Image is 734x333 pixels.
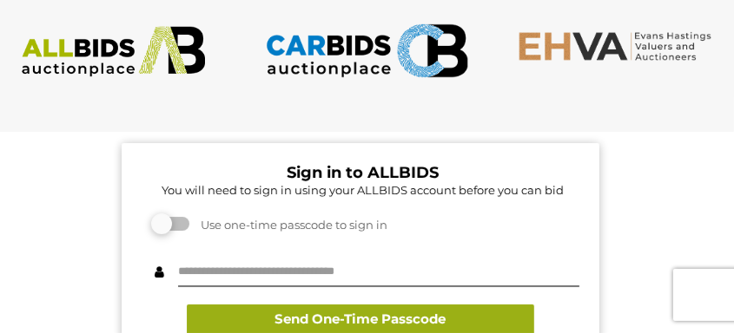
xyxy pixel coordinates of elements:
[146,184,579,196] h5: You will need to sign in using your ALLBIDS account before you can bid
[287,163,439,182] b: Sign in to ALLBIDS
[518,30,722,62] img: EHVA.com.au
[265,17,469,84] img: CARBIDS.com.au
[192,218,387,232] span: Use one-time passcode to sign in
[11,26,215,77] img: ALLBIDS.com.au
